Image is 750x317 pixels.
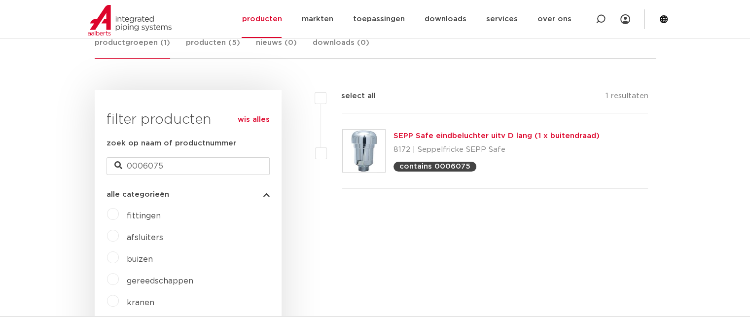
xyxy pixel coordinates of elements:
a: producten (5) [186,37,240,58]
a: buizen [127,255,153,263]
a: productgroepen (1) [95,37,170,59]
p: contains 0006075 [399,163,470,170]
a: wis alles [238,114,270,126]
input: zoeken [107,157,270,175]
h3: filter producten [107,110,270,130]
label: select all [326,90,376,102]
button: alle categorieën [107,191,270,198]
img: Thumbnail for SEPP Safe eindbeluchter uitv D lang (1 x buitendraad) [343,130,385,172]
a: nieuws (0) [256,37,297,58]
a: SEPP Safe eindbeluchter uitv D lang (1 x buitendraad) [393,132,600,140]
p: 1 resultaten [605,90,648,106]
p: 8172 | Seppelfricke SEPP Safe [393,142,600,158]
a: afsluiters [127,234,163,242]
span: alle categorieën [107,191,169,198]
a: kranen [127,299,154,307]
label: zoek op naam of productnummer [107,138,236,149]
a: fittingen [127,212,161,220]
a: downloads (0) [313,37,369,58]
a: gereedschappen [127,277,193,285]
